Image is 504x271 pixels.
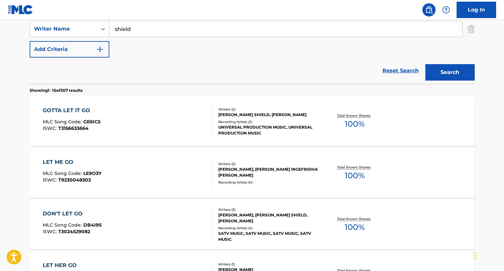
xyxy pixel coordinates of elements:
[43,177,58,183] span: ISWC :
[218,231,318,242] div: SATV MUSIC, SATV MUSIC, SATV MUSIC, SATV MUSIC
[8,5,33,14] img: MLC Logo
[218,166,318,178] div: [PERSON_NAME], [PERSON_NAME] INGEFRIDHA [PERSON_NAME]
[467,21,475,37] img: Delete Criterion
[345,118,365,130] span: 100 %
[58,229,90,234] span: T3024529082
[83,119,100,125] span: GE6IC5
[43,170,83,176] span: MLC Song Code :
[345,221,365,233] span: 100 %
[43,222,83,228] span: MLC Song Code :
[218,207,318,212] div: Writers ( 3 )
[218,124,318,136] div: UNIVERSAL PRODUCTION MUSIC, UNIVERSAL PRODUCTION MUSIC
[379,63,422,78] a: Reset Search
[439,3,453,16] div: Help
[457,2,496,18] a: Log In
[58,125,89,131] span: T3156633664
[58,177,91,183] span: T9230048303
[218,161,318,166] div: Writers ( 2 )
[96,45,104,53] img: 9d2ae6d4665cec9f34b9.svg
[218,226,318,231] div: Recording Artists ( 4 )
[43,119,83,125] span: MLC Song Code :
[425,64,475,81] button: Search
[218,212,318,224] div: [PERSON_NAME], [PERSON_NAME] SHIELD, [PERSON_NAME]
[218,107,318,112] div: Writers ( 2 )
[337,216,372,221] p: Total Known Shares:
[345,170,365,182] span: 100 %
[218,262,318,267] div: Writers ( 1 )
[43,125,58,131] span: ISWC :
[471,239,504,271] iframe: Chat Widget
[43,210,102,218] div: DON'T LET GO
[422,3,436,16] a: Public Search
[43,107,100,114] div: GOTTA LET IT GO
[83,170,101,176] span: LE9O3Y
[30,200,475,249] a: DON'T LET GOMLC Song Code:DB4I9SISWC:T3024529082Writers (3)[PERSON_NAME], [PERSON_NAME] SHIELD, [...
[43,158,101,166] div: LET ME GO
[442,6,450,14] img: help
[218,180,318,185] div: Recording Artists ( 0 )
[34,25,93,33] div: Writer Name
[30,148,475,198] a: LET ME GOMLC Song Code:LE9O3YISWC:T9230048303Writers (2)[PERSON_NAME], [PERSON_NAME] INGEFRIDHA [...
[218,119,318,124] div: Recording Artists ( 2 )
[30,87,83,93] p: Showing 1 - 10 of 307 results
[218,112,318,118] div: [PERSON_NAME] SHIELD, [PERSON_NAME]
[473,246,477,266] div: Drag
[337,165,372,170] p: Total Known Shares:
[30,0,475,84] form: Search Form
[30,97,475,146] a: GOTTA LET IT GOMLC Song Code:GE6IC5ISWC:T3156633664Writers (2)[PERSON_NAME] SHIELD, [PERSON_NAME]...
[43,229,58,234] span: ISWC :
[337,113,372,118] p: Total Known Shares:
[30,41,109,58] button: Add Criteria
[83,222,102,228] span: DB4I9S
[425,6,433,14] img: search
[43,261,100,269] div: LET HER GO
